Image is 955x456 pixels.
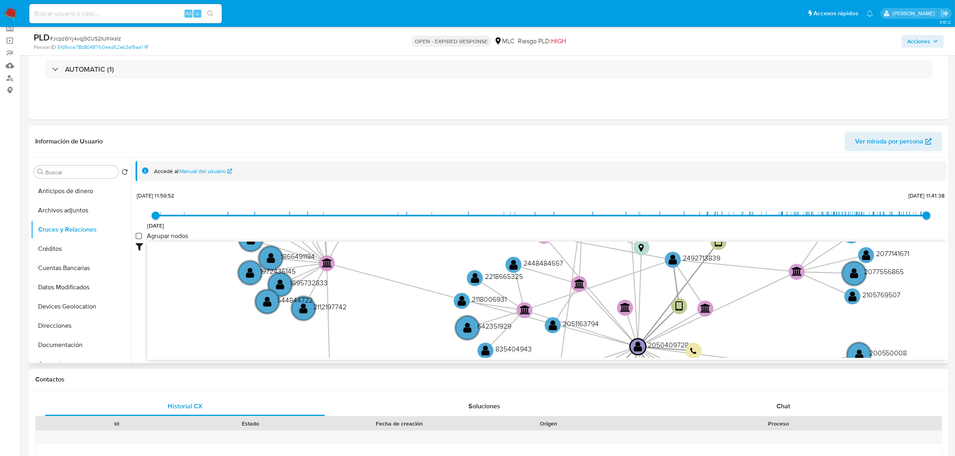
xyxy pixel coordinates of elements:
text:  [701,303,711,313]
text: 2105769507 [862,289,900,299]
span: 3.161.2 [939,19,951,25]
text: 2448484657 [523,258,563,268]
button: Anticipos de dinero [31,182,131,201]
button: Cuentas Bancarias [31,258,131,278]
text: 835404943 [495,344,532,354]
text:  [669,254,677,265]
text:  [267,252,275,264]
p: pablo.ruidiaz@mercadolibre.com [892,10,938,17]
button: Acciones [902,35,944,48]
h3: AUTOMATIC (1) [65,65,114,74]
button: Créditos [31,239,131,258]
text:  [855,348,864,360]
b: PLD [34,31,50,44]
p: OPEN - EXPIRED RESPONSE [412,36,491,47]
text:  [848,290,857,302]
text: 2112197742 [313,301,347,311]
text: 2118006931 [472,294,507,304]
div: Id [55,420,178,428]
b: Person ID [34,44,56,51]
div: Estado [189,420,311,428]
text: 642351929 [477,321,511,331]
text:  [246,266,255,278]
text:  [574,279,585,289]
text: 1895732833 [290,278,328,288]
text: 200550008 [869,347,907,357]
text: 544844722 [277,295,313,305]
text:  [509,259,518,270]
button: Archivos adjuntos [31,201,131,220]
text:  [639,243,644,252]
span: # JcpzGYj4vqjSCUS2IUINks1z [50,34,121,42]
div: Proceso [621,420,936,428]
span: Accesos rápidos [813,9,858,18]
text:  [276,278,284,290]
a: Salir [941,9,949,18]
a: 5fd9cca78b80487fc0ead62eb3af9aa1 [57,44,148,51]
text:  [263,295,272,307]
span: [DATE] 11:59:52 [137,192,174,200]
input: Buscar [45,169,115,176]
text: 2077556865 [864,266,904,276]
text: 2077141671 [876,248,909,258]
div: AUTOMATIC (1) [45,60,933,79]
input: Agrupar nodos [136,233,142,239]
text: 2050409728 [648,340,689,350]
div: MLC [494,37,515,46]
text: 1866491194 [281,251,315,261]
text:  [463,322,472,333]
div: Fecha de creación [323,420,476,428]
text:  [792,266,803,276]
span: Soluciones [468,402,500,411]
input: Buscar usuario o caso... [29,8,222,19]
button: General [31,355,131,374]
span: s [196,10,199,17]
text:  [690,347,697,355]
text:  [620,303,631,312]
span: Riesgo PLD: [518,37,566,46]
button: Ver mirada por persona [845,132,942,151]
text:  [299,302,308,314]
a: Manual del usuario [180,167,233,175]
h1: Información de Usuario [35,137,103,145]
span: Historial CX [168,402,203,411]
span: Agrupar nodos [147,232,188,240]
button: Direcciones [31,316,131,335]
button: Buscar [37,169,44,175]
text:  [520,305,530,315]
text:  [471,272,479,284]
text:  [322,258,333,268]
span: Alt [185,10,192,17]
div: Origen [487,420,610,428]
text:  [862,249,870,261]
text:  [715,236,722,248]
span: Chat [777,402,790,411]
span: [DATE] [147,222,164,230]
button: Devices Geolocation [31,297,131,316]
span: [DATE] 11:41:38 [908,192,945,200]
text: 2051163794 [563,318,599,328]
span: Acciones [907,35,930,48]
button: search-icon [202,8,219,19]
h1: Contactos [35,375,942,383]
button: Datos Modificados [31,278,131,297]
span: Ver mirada por persona [855,132,923,151]
button: Cruces y Relaciones [31,220,131,239]
text: 2492713839 [683,253,720,263]
button: Volver al orden por defecto [122,169,128,178]
text:  [850,267,858,279]
text:  [481,345,490,356]
text: 2218665325 [485,271,523,281]
text:  [458,295,466,307]
text:  [675,301,683,312]
a: Notificaciones [866,10,873,17]
span: Accedé al [154,167,178,175]
span: HIGH [551,36,566,46]
text:  [549,319,557,331]
button: Documentación [31,335,131,355]
text:  [634,341,643,352]
text: 1972436145 [260,266,296,276]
